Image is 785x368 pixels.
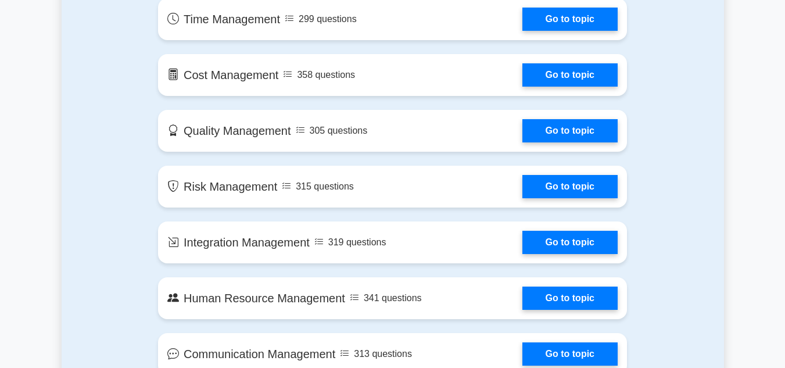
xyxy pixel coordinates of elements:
[522,175,618,198] a: Go to topic
[522,8,618,31] a: Go to topic
[522,119,618,142] a: Go to topic
[522,231,618,254] a: Go to topic
[522,63,618,87] a: Go to topic
[522,342,618,366] a: Go to topic
[522,287,618,310] a: Go to topic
